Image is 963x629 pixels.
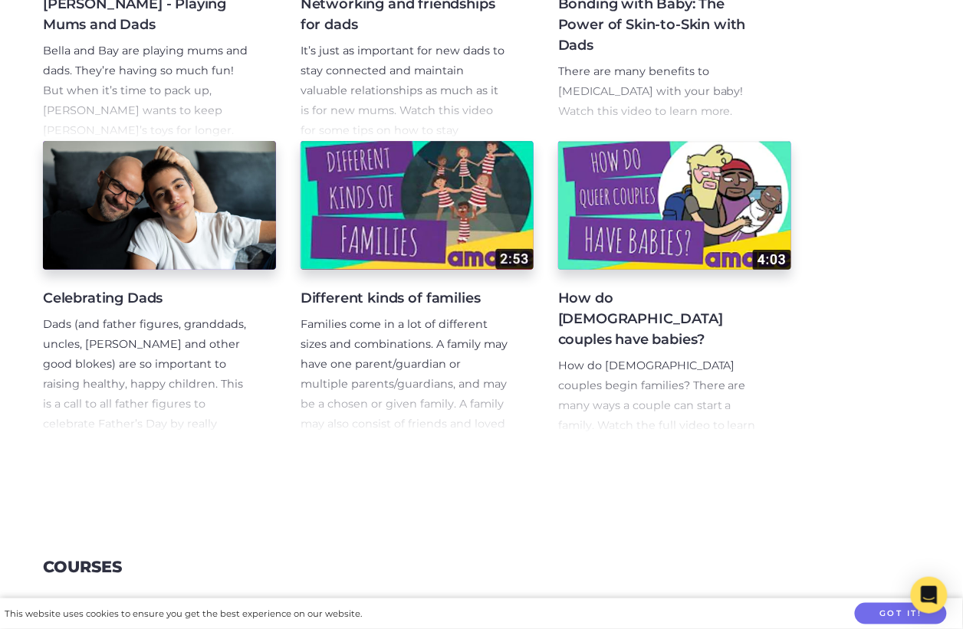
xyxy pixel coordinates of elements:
[558,356,767,456] p: How do [DEMOGRAPHIC_DATA] couples begin families? There are many ways a couple can start a family...
[558,141,791,435] a: How do [DEMOGRAPHIC_DATA] couples have babies? How do [DEMOGRAPHIC_DATA] couples begin families? ...
[5,606,362,622] div: This website uses cookies to ensure you get the best experience on our website.
[301,288,509,309] h4: Different kinds of families
[855,603,947,625] button: Got it!
[301,41,509,161] p: It’s just as important for new dads to stay connected and maintain valuable relationships as much...
[911,577,948,614] div: Open Intercom Messenger
[301,315,509,573] p: Families come in a lot of different sizes and combinations. A family may have one parent/guardian...
[43,288,251,309] h4: Celebrating Dads
[43,141,276,435] a: Celebrating Dads Dads (and father figures, granddads, uncles, [PERSON_NAME] and other good blokes...
[43,41,251,200] p: Bella and Bay are playing mums and dads. They’re having so much fun! But when it’s time to pack u...
[558,62,767,122] p: There are many benefits to [MEDICAL_DATA] with your baby! Watch this video to learn more.
[301,141,534,435] a: Different kinds of families Families come in a lot of different sizes and combinations. A family ...
[558,288,767,350] h4: How do [DEMOGRAPHIC_DATA] couples have babies?
[43,315,251,454] p: Dads (and father figures, granddads, uncles, [PERSON_NAME] and other good blokes) are so importan...
[43,558,122,577] h3: Courses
